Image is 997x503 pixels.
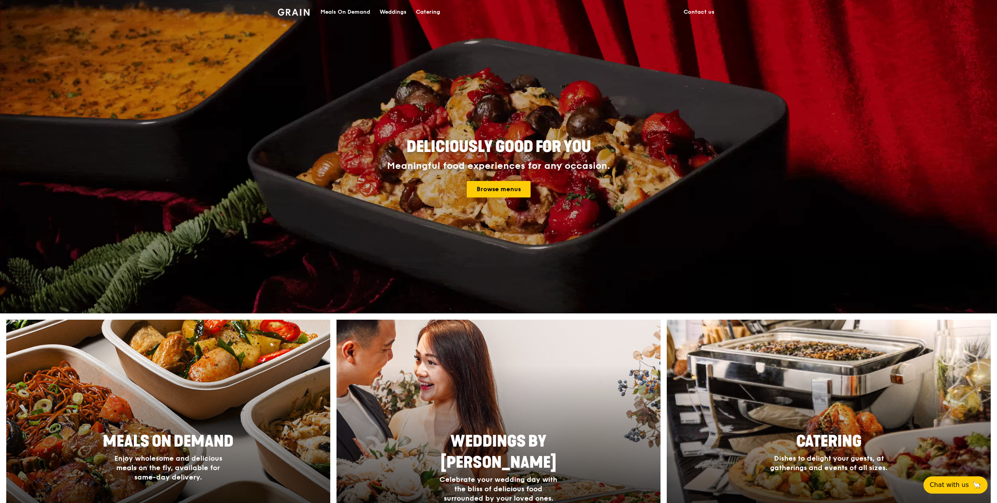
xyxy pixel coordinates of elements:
[923,476,988,494] button: Chat with us🦙
[114,454,222,481] span: Enjoy wholesome and delicious meals on the fly, available for same-day delivery.
[278,9,310,16] img: Grain
[407,138,591,156] span: Deliciously good for you
[439,475,557,503] span: Celebrate your wedding day with the bliss of delicious food surrounded by your loved ones.
[467,181,531,197] a: Browse menus
[375,0,411,24] a: Weddings
[380,0,407,24] div: Weddings
[103,432,234,451] span: Meals On Demand
[358,161,639,172] div: Meaningful food experiences for any occasion.
[411,0,445,24] a: Catering
[770,454,887,472] span: Dishes to delight your guests, at gatherings and events of all sizes.
[930,480,969,490] span: Chat with us
[972,480,981,490] span: 🦙
[416,0,440,24] div: Catering
[796,432,862,451] span: Catering
[320,0,370,24] div: Meals On Demand
[679,0,719,24] a: Contact us
[441,432,556,472] span: Weddings by [PERSON_NAME]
